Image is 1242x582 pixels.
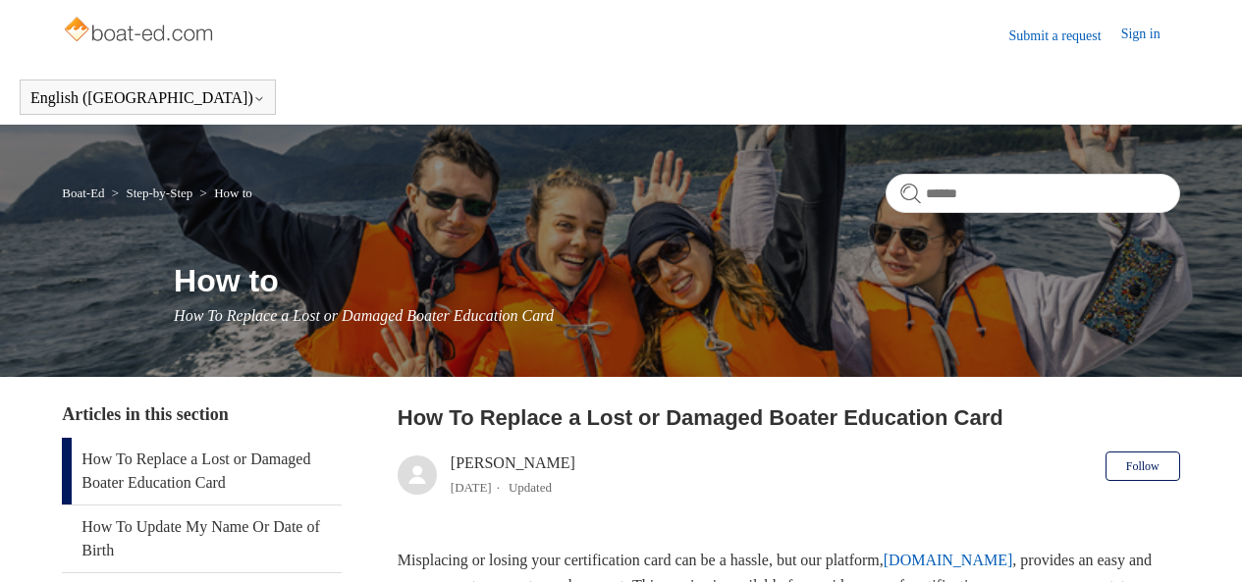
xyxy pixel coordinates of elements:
h2: How To Replace a Lost or Damaged Boater Education Card [398,401,1180,434]
a: Submit a request [1009,26,1121,46]
li: Updated [509,480,552,495]
a: [DOMAIN_NAME] [884,552,1013,568]
h1: How to [174,257,1180,304]
input: Search [886,174,1180,213]
a: Step-by-Step [126,185,192,200]
li: Boat-Ed [62,185,108,200]
span: Articles in this section [62,404,228,424]
a: Sign in [1121,24,1180,47]
img: Boat-Ed Help Center home page [62,12,218,51]
button: English ([GEOGRAPHIC_DATA]) [30,89,265,107]
li: How to [196,185,252,200]
time: 04/08/2025, 12:48 [451,480,492,495]
span: How To Replace a Lost or Damaged Boater Education Card [174,307,554,324]
a: Boat-Ed [62,185,104,200]
a: How to [214,185,252,200]
li: Step-by-Step [108,185,196,200]
a: How To Update My Name Or Date of Birth [62,505,342,572]
div: [PERSON_NAME] [451,451,575,499]
a: How To Replace a Lost or Damaged Boater Education Card [62,438,342,504]
button: Follow Article [1106,451,1180,481]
